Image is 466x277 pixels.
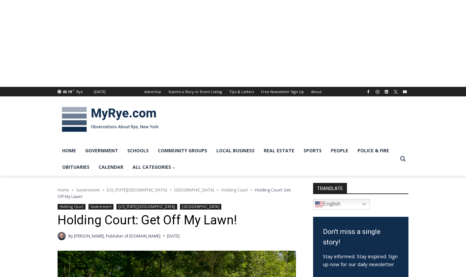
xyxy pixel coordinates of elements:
[392,88,400,96] a: X
[401,88,409,96] a: YouTube
[58,187,291,199] span: Holding Court: Get Off My Lawn!
[167,233,180,239] time: [DATE]
[107,187,167,193] a: [US_STATE][GEOGRAPHIC_DATA]
[313,199,370,210] a: English
[180,204,221,210] a: [GEOGRAPHIC_DATA]
[153,142,212,159] a: Community Groups
[102,188,104,192] span: >
[299,142,326,159] a: Sports
[58,204,86,210] a: Holding Court
[58,187,296,200] nav: Breadcrumbs
[58,142,81,159] a: Home
[174,187,214,193] a: [GEOGRAPHIC_DATA]
[76,89,83,95] div: Rye
[323,227,399,247] h3: Don't miss a single story!
[226,87,258,96] a: Tips & Letters
[382,88,390,96] a: Linkedin
[353,142,394,159] a: Police & Fire
[315,200,323,208] img: en
[81,142,123,159] a: Government
[212,142,259,159] a: Local Business
[258,87,307,96] a: Free Newsletter Sign Up
[94,89,106,95] div: [DATE]
[68,233,73,239] span: By
[133,164,176,171] span: All Categories
[128,159,180,175] a: All Categories
[323,252,399,268] p: Stay informed. Stay inspired. Sign up now for our daily newsletter.
[58,187,69,193] a: Home
[58,102,163,137] img: MyRye.com
[259,142,299,159] a: Real Estate
[72,188,74,192] span: >
[141,87,325,96] nav: Secondary Navigation
[73,88,74,92] span: F
[313,183,347,193] strong: TRANSLATE
[397,153,409,165] button: View Search Form
[94,159,128,175] a: Calendar
[364,88,372,96] a: Facebook
[116,204,177,210] a: [US_STATE][GEOGRAPHIC_DATA]
[141,87,165,96] a: Advertise
[88,204,113,210] a: Government
[307,87,325,96] a: About
[250,188,252,192] span: >
[74,233,160,239] a: [PERSON_NAME], Publisher of [DOMAIN_NAME]
[221,187,248,193] a: Holding Court
[58,232,66,240] a: Author image
[58,159,94,175] a: Obituaries
[165,87,226,96] a: Submit a Story or Event Listing
[217,188,219,192] span: >
[58,142,397,176] nav: Primary Navigation
[326,142,353,159] a: People
[123,142,153,159] a: Schools
[76,187,100,193] a: Government
[58,213,296,228] h1: Holding Court: Get Off My Lawn!
[374,88,381,96] a: Instagram
[63,89,72,94] span: 65.19
[170,188,172,192] span: >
